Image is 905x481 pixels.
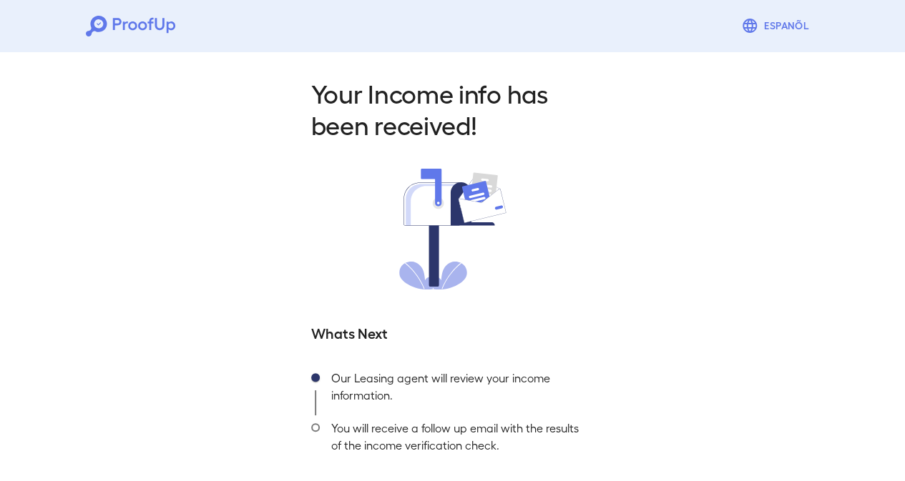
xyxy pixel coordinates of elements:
img: received.svg [399,169,507,289]
h2: Your Income info has been received! [311,77,595,140]
div: You will receive a follow up email with the results of the income verification check. [320,415,595,465]
h5: Whats Next [311,322,595,342]
div: Our Leasing agent will review your income information. [320,365,595,415]
button: Espanõl [735,11,819,40]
